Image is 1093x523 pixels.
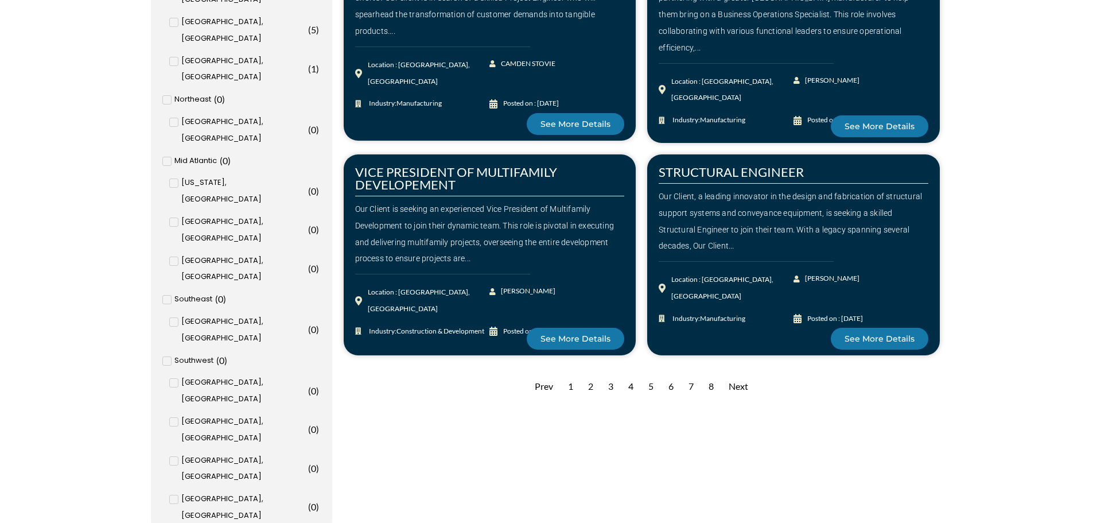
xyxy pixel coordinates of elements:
span: Mid Atlantic [174,153,217,169]
span: ( [308,63,311,74]
span: 0 [223,155,228,166]
span: ) [316,263,319,274]
span: Northeast [174,91,211,108]
span: [PERSON_NAME] [498,283,555,300]
span: 0 [311,224,316,235]
span: 0 [311,263,316,274]
span: See More Details [845,335,915,343]
span: ) [316,124,319,135]
span: [GEOGRAPHIC_DATA], [GEOGRAPHIC_DATA] [181,14,305,47]
span: Southwest [174,352,213,369]
div: 8 [703,373,719,401]
span: ( [308,124,311,135]
span: 5 [311,24,316,35]
span: ) [316,185,319,196]
span: See More Details [540,120,610,128]
span: Industry: [670,311,745,327]
span: CAMDEN STOVIE [498,56,555,72]
span: ( [308,501,311,512]
span: 0 [311,424,316,435]
span: ) [223,293,226,304]
span: [GEOGRAPHIC_DATA], [GEOGRAPHIC_DATA] [181,253,305,286]
div: Location : [GEOGRAPHIC_DATA], [GEOGRAPHIC_DATA] [368,57,490,90]
div: Posted on : [DATE] [503,95,559,112]
span: [US_STATE], [GEOGRAPHIC_DATA] [181,175,305,208]
a: STRUCTURAL ENGINEER [659,164,804,180]
div: 5 [643,373,659,401]
span: Industry: [366,95,442,112]
span: ) [228,155,231,166]
span: ) [316,424,319,435]
span: [GEOGRAPHIC_DATA], [GEOGRAPHIC_DATA] [181,452,305,486]
span: 0 [219,355,224,366]
span: 1 [311,63,316,74]
div: 7 [683,373,699,401]
span: 0 [218,293,223,304]
span: [PERSON_NAME] [802,72,859,89]
a: See More Details [527,328,624,350]
span: 0 [311,124,316,135]
span: ( [308,185,311,196]
a: See More Details [831,115,928,137]
a: Industry:Manufacturing [355,95,490,112]
span: 0 [311,463,316,474]
span: ( [308,24,311,35]
span: 0 [311,501,316,512]
span: ) [316,24,319,35]
span: ( [215,293,218,304]
a: See More Details [831,328,928,350]
div: 1 [562,373,579,401]
div: Posted on : [DATE] [807,311,863,327]
span: ) [316,501,319,512]
div: 6 [663,373,679,401]
span: ( [308,424,311,435]
span: ( [308,463,311,474]
span: ( [308,263,311,274]
a: CAMDEN STOVIE [489,56,557,72]
div: 2 [582,373,599,401]
div: 3 [602,373,619,401]
div: 4 [623,373,639,401]
span: [GEOGRAPHIC_DATA], [GEOGRAPHIC_DATA] [181,374,305,408]
span: ( [220,155,223,166]
span: ) [316,463,319,474]
div: Next [723,373,754,401]
span: [GEOGRAPHIC_DATA], [GEOGRAPHIC_DATA] [181,214,305,247]
span: ( [308,385,311,396]
a: [PERSON_NAME] [794,72,861,89]
span: ( [214,94,217,104]
span: 0 [311,324,316,335]
span: ( [216,355,219,366]
span: See More Details [845,122,915,130]
span: [GEOGRAPHIC_DATA], [GEOGRAPHIC_DATA] [181,114,305,147]
span: Manufacturing [396,99,442,107]
div: Location : [GEOGRAPHIC_DATA], [GEOGRAPHIC_DATA] [671,73,794,107]
span: Manufacturing [700,314,745,323]
span: 0 [311,185,316,196]
span: [PERSON_NAME] [802,270,859,287]
span: 0 [311,385,316,396]
span: ( [308,224,311,235]
span: Southeast [174,291,212,308]
span: ( [308,324,311,335]
span: 0 [217,94,222,104]
span: ) [316,324,319,335]
div: Location : [GEOGRAPHIC_DATA], [GEOGRAPHIC_DATA] [368,284,490,317]
a: Industry:Manufacturing [659,311,794,327]
a: [PERSON_NAME] [794,270,861,287]
a: [PERSON_NAME] [489,283,557,300]
span: [GEOGRAPHIC_DATA], [GEOGRAPHIC_DATA] [181,413,305,447]
span: ) [316,63,319,74]
a: VICE PRESIDENT OF MULTIFAMILY DEVELOPEMENT [355,164,557,192]
div: Our Client is seeking an experienced Vice President of Multifamily Development to join their dyna... [355,201,625,267]
span: [GEOGRAPHIC_DATA], [GEOGRAPHIC_DATA] [181,53,305,86]
span: ) [316,385,319,396]
div: Location : [GEOGRAPHIC_DATA], [GEOGRAPHIC_DATA] [671,272,794,305]
span: ) [316,224,319,235]
span: ) [224,355,227,366]
span: See More Details [540,335,610,343]
div: Prev [529,373,559,401]
div: Our Client, a leading innovator in the design and fabrication of structural support systems and c... [659,188,928,254]
span: ) [222,94,225,104]
span: [GEOGRAPHIC_DATA], [GEOGRAPHIC_DATA] [181,313,305,347]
